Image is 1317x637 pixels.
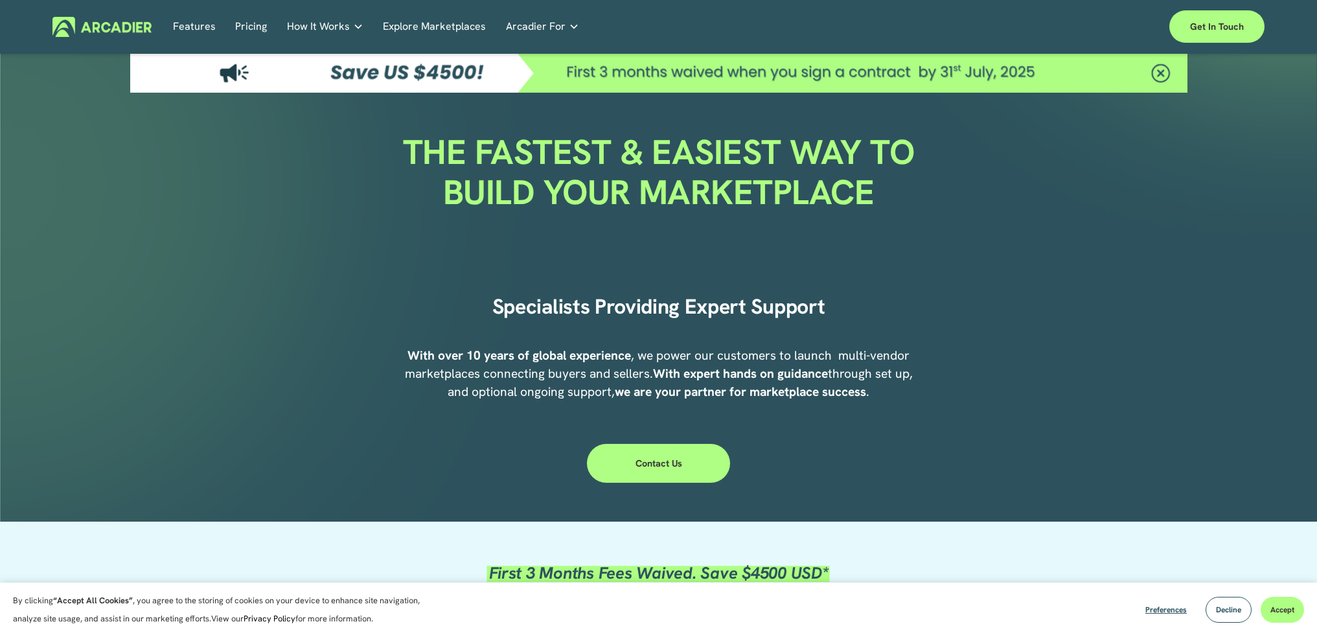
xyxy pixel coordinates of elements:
[287,17,350,36] span: How It Works
[1145,605,1187,615] span: Preferences
[287,17,363,37] a: folder dropdown
[1169,10,1265,43] a: Get in touch
[615,384,866,400] strong: we are your partner for marketplace success
[383,17,486,37] a: Explore Marketplaces
[434,294,883,320] h2: Specialists Providing Expert Support
[244,613,295,624] a: Privacy Policy
[506,17,579,37] a: folder dropdown
[489,562,829,584] em: First 3 Months Fees Waived. Save $4500 USD*
[13,592,434,628] p: By clicking , you agree to the storing of cookies on your device to enhance site navigation, anal...
[653,365,828,382] strong: With expert hands on guidance
[1136,597,1197,623] button: Preferences
[53,595,133,606] strong: “Accept All Cookies”
[173,17,216,37] a: Features
[407,347,631,364] strong: With over 10 years of global experience
[1252,575,1317,637] iframe: Chat Widget
[1216,605,1241,615] span: Decline
[1206,597,1252,623] button: Decline
[235,17,267,37] a: Pricing
[396,347,921,401] p: , we power our customers to launch multi-vendor marketplaces connecting buyers and sellers. throu...
[403,130,923,214] span: THE FASTEST & EASIEST WAY TO BUILD YOUR MARKETPLACE
[52,17,152,37] img: Arcadier
[587,444,731,483] a: Contact Us
[506,17,566,36] span: Arcadier For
